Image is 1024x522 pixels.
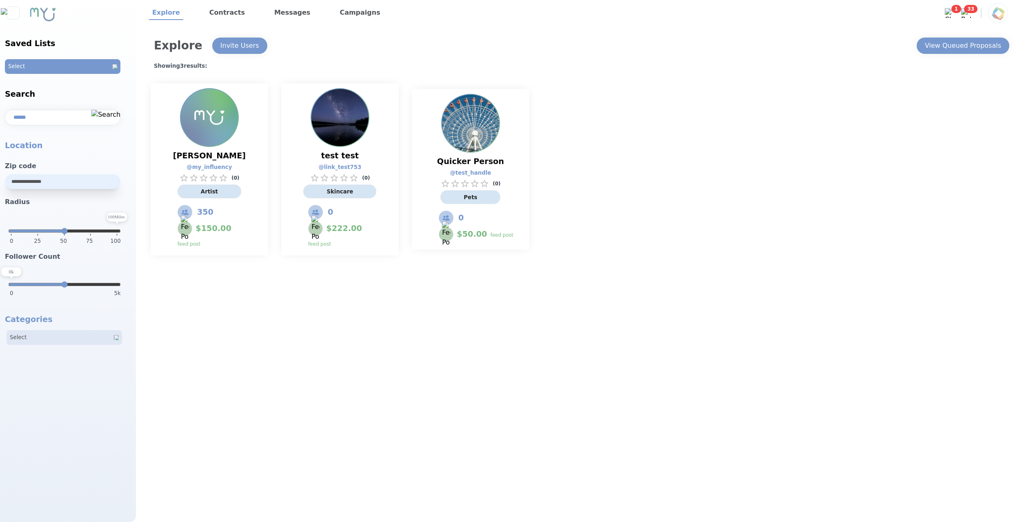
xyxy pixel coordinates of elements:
span: 75 [86,237,93,249]
span: 0 [458,212,464,224]
img: Bell [961,8,971,18]
img: Profile [181,89,238,146]
img: Profile [442,95,499,152]
span: 50 [60,237,67,249]
img: Followers [308,205,323,220]
h3: Radius [5,197,131,207]
div: Invite Users [220,41,259,51]
h1: Explore [154,37,202,54]
button: Invite Users [212,38,267,54]
p: Location [5,140,131,151]
a: Campaigns [336,6,383,20]
span: [PERSON_NAME] [173,150,246,162]
p: ( 0 ) [231,175,239,181]
img: Feed Post [442,221,450,247]
span: 1 [951,5,961,13]
p: feed post [490,232,513,238]
text: 0 k [9,269,14,275]
h2: Saved Lists [5,38,131,49]
span: Pets [464,194,477,200]
span: 0 [10,289,13,298]
p: ( 0 ) [362,175,370,181]
img: Feed Post [181,215,189,242]
span: Skincare [327,189,353,195]
button: SelectOpen [5,59,131,74]
span: $ 150.00 [195,223,231,234]
h1: Showing 3 results: [154,62,1013,70]
h3: Zip code [5,161,131,171]
img: Feed Post [311,215,320,242]
img: Chat [945,8,955,18]
span: 100 [110,237,120,249]
img: Profile [311,89,369,146]
p: Select [8,62,25,71]
span: 0 [10,237,13,245]
img: Open [114,335,119,340]
img: Followers [178,205,192,220]
span: $ 222.00 [326,223,362,234]
img: Close sidebar [1,8,25,18]
a: Explore [149,6,183,20]
p: feed post [178,241,200,247]
button: SelectOpen [7,330,133,345]
span: test test [321,150,359,162]
a: @ my_influency [187,163,224,171]
div: View Queued Proposals [925,41,1001,51]
a: @ link_test753 [318,163,353,171]
h2: Categories [5,314,131,325]
img: Open [112,64,117,69]
h3: Follower Count [5,252,131,262]
span: 25 [34,237,41,249]
p: feed post [308,241,331,247]
a: @ test_handle [450,169,483,177]
button: View Queued Proposals [917,38,1009,54]
text: 100 Miles [108,214,125,219]
p: ( 0 ) [493,180,500,187]
span: Artist [201,189,218,195]
span: 0 [328,207,333,218]
span: 350 [197,207,213,218]
span: 5k [114,289,121,298]
h2: Search [5,89,131,100]
p: Select [10,333,27,342]
a: Messages [271,6,313,20]
span: 33 [964,5,977,13]
span: $ 50.00 [457,229,487,240]
img: Profile [988,3,1008,23]
a: Contracts [206,6,248,20]
span: Quicker Person [437,156,504,167]
img: Followers [439,211,453,225]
